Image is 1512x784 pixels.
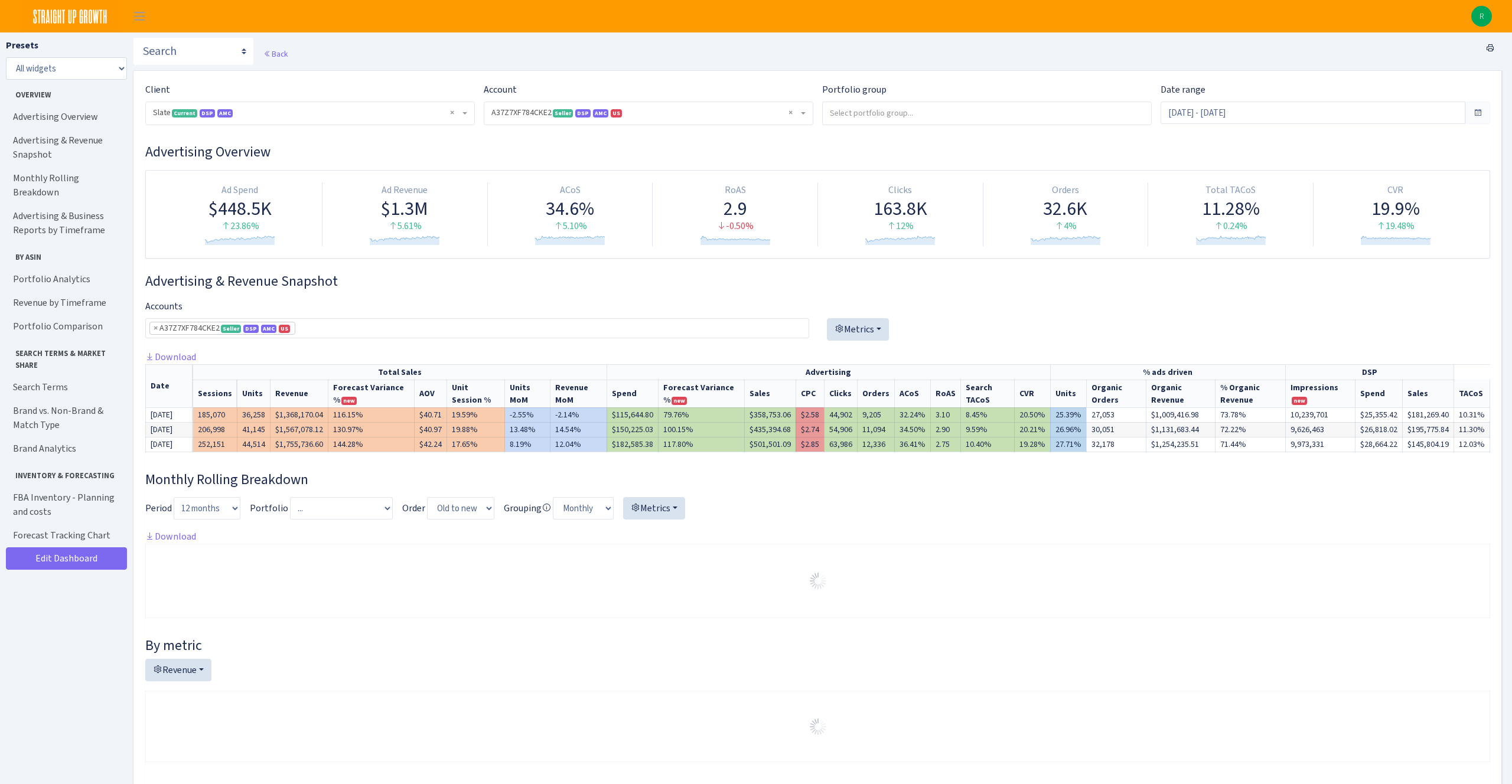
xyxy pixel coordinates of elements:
[145,143,1490,161] h3: Widget #1
[823,184,978,197] div: Clicks
[447,380,504,407] th: Unit Session %
[960,407,1014,422] td: 8.45%
[988,197,1143,220] div: 32.6K
[145,273,1490,290] h3: Widget #2
[450,107,454,119] span: Remove all items
[1318,184,1473,197] div: CVR
[6,343,123,370] span: Search Terms & Market Share
[493,220,648,233] div: 5.10%
[6,38,38,53] label: Presets
[237,407,271,422] td: 36,258
[1086,422,1146,437] td: 30,051
[484,83,517,97] label: Account
[1050,407,1086,422] td: 25.39%
[484,102,813,125] span: A37Z7XF784CKE2 <span class="badge badge-success">Seller</span><span class="badge badge-primary">D...
[657,197,813,220] div: 2.9
[857,407,894,422] td: 9,205
[1454,437,1490,452] td: 12.03%
[6,247,123,263] span: By ASIN
[6,166,124,204] a: Monthly Rolling Breakdown
[6,204,124,242] a: Advertising & Business Reports by Timeframe
[145,299,183,313] label: Accounts
[491,107,799,119] span: A37Z7XF784CKE2 <span class="badge badge-success">Seller</span><span class="badge badge-primary">D...
[657,220,813,233] div: -0.50%
[328,437,415,452] td: 144.28%
[6,129,124,166] a: Advertising & Revenue Snapshot
[1050,380,1086,407] th: Units
[1014,437,1050,452] td: 19.28%
[250,501,288,515] label: Portfolio
[6,84,123,100] span: Overview
[658,437,744,452] td: 117.80%
[1286,364,1454,380] th: DSP
[823,102,1151,123] input: Select portfolio group...
[505,407,550,422] td: -2.55%
[271,422,328,437] td: $1,567,078.12
[279,325,290,333] span: US
[505,380,550,407] th: Units MoM
[611,109,622,117] span: US
[193,437,237,452] td: 252,151
[328,380,415,407] th: Revenue Forecast Variance %
[550,422,607,437] td: 14.54%
[402,501,425,515] label: Order
[857,422,894,437] td: 11,094
[162,197,317,220] div: $448.5K
[263,48,288,59] a: Back
[930,437,960,452] td: 2.75
[1014,422,1050,437] td: 20.21%
[1286,407,1355,422] td: 10,239,701
[1161,83,1205,97] label: Date range
[1454,422,1490,437] td: 11.30%
[6,291,124,315] a: Revenue by Timeframe
[593,109,608,117] span: AMC
[6,399,124,437] a: Brand vs. Non-Brand & Match Type
[145,471,1490,488] h3: Widget #38
[261,325,276,333] span: AMC
[414,437,447,452] td: $42.24
[809,717,827,736] img: Preloader
[1402,437,1454,452] td: $145,804.19
[505,422,550,437] td: 13.48%
[145,83,170,97] label: Client
[1355,422,1402,437] td: $26,818.02
[146,422,193,437] td: [DATE]
[193,422,237,437] td: 206,998
[1318,220,1473,233] div: 19.48%
[217,109,233,117] span: AMC
[822,83,887,97] label: Portfolio group
[200,109,215,117] span: DSP
[796,407,824,422] td: $2.58
[447,407,504,422] td: 19.59%
[744,437,796,452] td: $501,501.09
[1050,364,1286,380] th: % ads driven
[414,422,447,437] td: $40.97
[988,184,1143,197] div: Orders
[1086,407,1146,422] td: 27,053
[1355,407,1402,422] td: $25,355.42
[607,407,658,422] td: $115,644.80
[1216,422,1286,437] td: 72.22%
[1286,422,1355,437] td: 9,626,463
[1086,380,1146,407] th: Organic Orders
[1286,437,1355,452] td: 9,973,331
[327,184,483,197] div: Ad Revenue
[857,437,894,452] td: 12,336
[550,437,607,452] td: 12.04%
[988,220,1143,233] div: 4%
[447,437,504,452] td: 17.65%
[1146,437,1216,452] td: $1,254,235.51
[796,422,824,437] td: $2.74
[6,105,124,129] a: Advertising Overview
[125,6,154,26] button: Toggle navigation
[658,380,744,407] th: Spend Forecast Variance %
[1216,380,1286,407] th: % Organic Revenue
[930,422,960,437] td: 2.90
[493,197,648,220] div: 34.6%
[328,407,415,422] td: 116.15%
[823,220,978,233] div: 12%
[894,380,930,407] th: ACoS
[1355,380,1402,407] th: Spend
[1146,407,1216,422] td: $1,009,416.98
[930,407,960,422] td: 3.10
